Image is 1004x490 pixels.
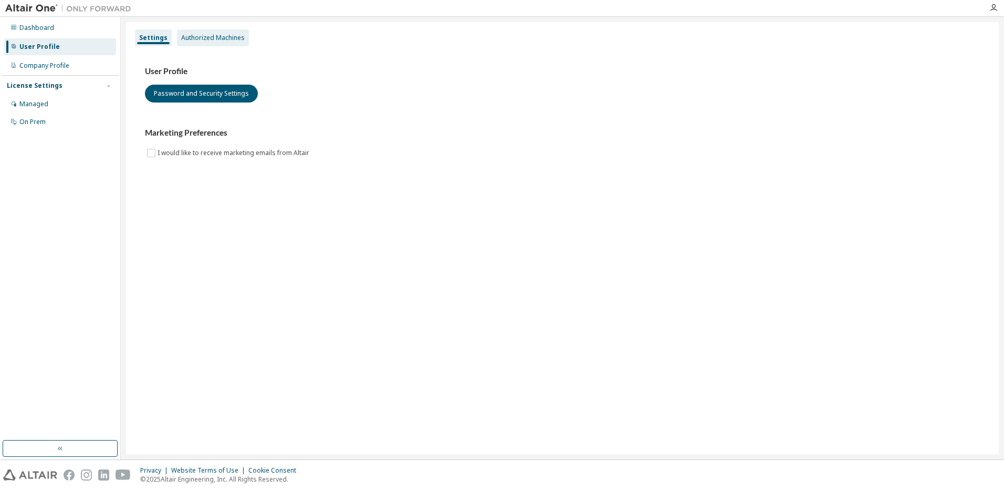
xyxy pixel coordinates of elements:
div: Company Profile [19,62,69,70]
div: License Settings [7,81,62,90]
label: I would like to receive marketing emails from Altair [158,147,311,159]
div: Authorized Machines [181,34,245,42]
img: altair_logo.svg [3,469,57,481]
img: youtube.svg [116,469,131,481]
div: Website Terms of Use [171,466,248,475]
h3: User Profile [145,66,980,77]
div: Managed [19,100,48,108]
h3: Marketing Preferences [145,128,980,138]
img: facebook.svg [64,469,75,481]
img: instagram.svg [81,469,92,481]
div: Cookie Consent [248,466,302,475]
div: On Prem [19,118,46,126]
button: Password and Security Settings [145,85,258,103]
div: User Profile [19,43,60,51]
p: © 2025 Altair Engineering, Inc. All Rights Reserved. [140,475,302,484]
div: Settings [139,34,168,42]
img: linkedin.svg [98,469,109,481]
img: Altair One [5,3,137,14]
div: Dashboard [19,24,54,32]
div: Privacy [140,466,171,475]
